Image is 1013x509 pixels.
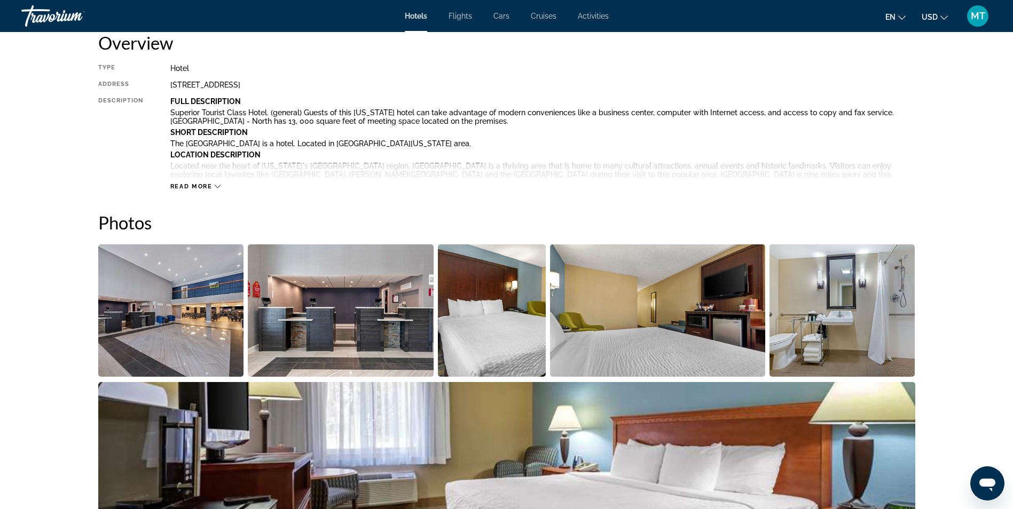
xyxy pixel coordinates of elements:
span: en [885,13,896,21]
div: Type [98,64,144,73]
div: Address [98,81,144,89]
h2: Overview [98,32,915,53]
button: User Menu [964,5,992,27]
div: [STREET_ADDRESS] [170,81,915,89]
button: Change language [885,9,906,25]
span: Read more [170,183,213,190]
h2: Photos [98,212,915,233]
iframe: Button to launch messaging window [970,466,1004,500]
a: Flights [449,12,472,20]
button: Open full-screen image slider [769,244,915,377]
span: MT [971,11,985,21]
a: Cruises [531,12,556,20]
p: Superior Tourist Class Hotel. (general) Guests of this [US_STATE] hotel can take advantage of mod... [170,108,915,125]
button: Open full-screen image slider [248,244,434,377]
b: Location Description [170,150,261,159]
div: Hotel [170,64,915,73]
button: Open full-screen image slider [98,244,244,377]
a: Activities [578,12,609,20]
p: The [GEOGRAPHIC_DATA] is a hotel. Located in [GEOGRAPHIC_DATA][US_STATE] area. [170,139,915,148]
button: Change currency [922,9,948,25]
b: Full Description [170,97,241,106]
a: Cars [493,12,509,20]
a: Travorium [21,2,128,30]
button: Open full-screen image slider [550,244,765,377]
button: Read more [170,182,221,190]
b: Short Description [170,128,248,137]
div: Description [98,97,144,177]
button: Open full-screen image slider [438,244,546,377]
span: USD [922,13,938,21]
a: Hotels [405,12,427,20]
